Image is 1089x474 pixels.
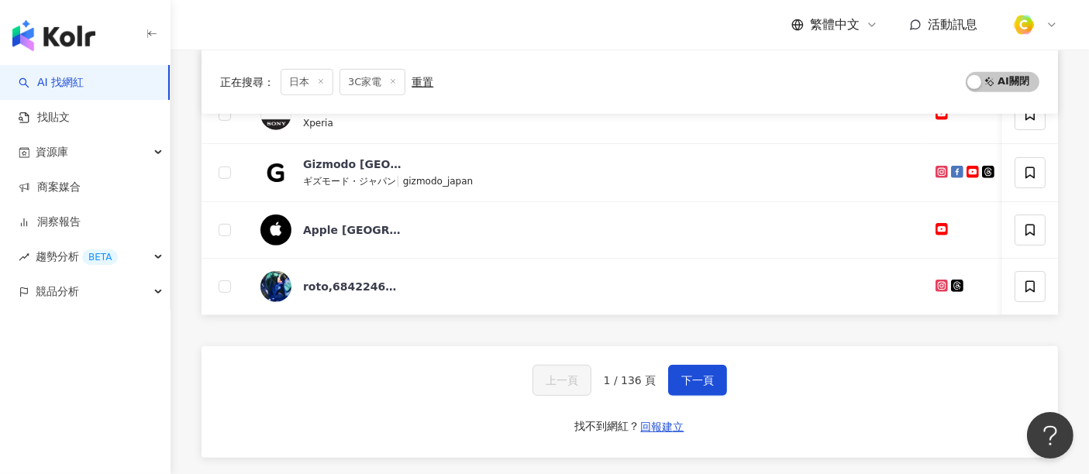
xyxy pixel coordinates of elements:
[575,419,640,434] div: 找不到網紅？
[36,239,118,274] span: 趨勢分析
[82,249,118,265] div: BETA
[260,271,291,302] img: KOL Avatar
[303,222,404,238] div: Apple [GEOGRAPHIC_DATA]
[260,271,911,302] a: KOL Avatarroto,6842246222
[641,421,684,433] span: 回報建立
[810,16,860,33] span: 繁體中文
[1009,10,1039,39] img: %E6%96%B9%E5%BD%A2%E7%B4%94.png
[412,75,433,88] div: 重置
[281,68,333,94] span: 日本
[303,279,404,294] div: roto,6842246222
[260,99,291,130] img: KOL Avatar
[640,414,685,439] button: 回報建立
[260,215,911,246] a: KOL AvatarApple [GEOGRAPHIC_DATA]
[303,176,396,187] span: ギズモード・ジャパン
[260,98,911,131] a: KOL AvatarSonyXperia
[396,174,403,187] span: |
[1027,412,1073,459] iframe: Help Scout Beacon - Open
[303,156,404,172] div: Gizmodo [GEOGRAPHIC_DATA]
[681,374,714,386] span: 下一頁
[19,110,70,125] a: 找貼文
[928,17,977,32] span: 活動訊息
[19,215,81,230] a: 洞察報告
[532,365,591,396] button: 上一頁
[260,215,291,246] img: KOL Avatar
[36,135,68,170] span: 資源庫
[36,274,79,309] span: 競品分析
[19,252,29,263] span: rise
[12,20,95,51] img: logo
[668,365,727,396] button: 下一頁
[604,374,657,386] span: 1 / 136 頁
[260,157,291,188] img: KOL Avatar
[339,68,405,94] span: 3C家電
[403,176,474,187] span: gizmodo_japan
[19,180,81,195] a: 商案媒合
[220,75,274,88] span: 正在搜尋 ：
[19,75,84,91] a: searchAI 找網紅
[260,156,911,189] a: KOL AvatarGizmodo [GEOGRAPHIC_DATA]ギズモード・ジャパン|gizmodo_japan
[303,118,333,129] span: Xperia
